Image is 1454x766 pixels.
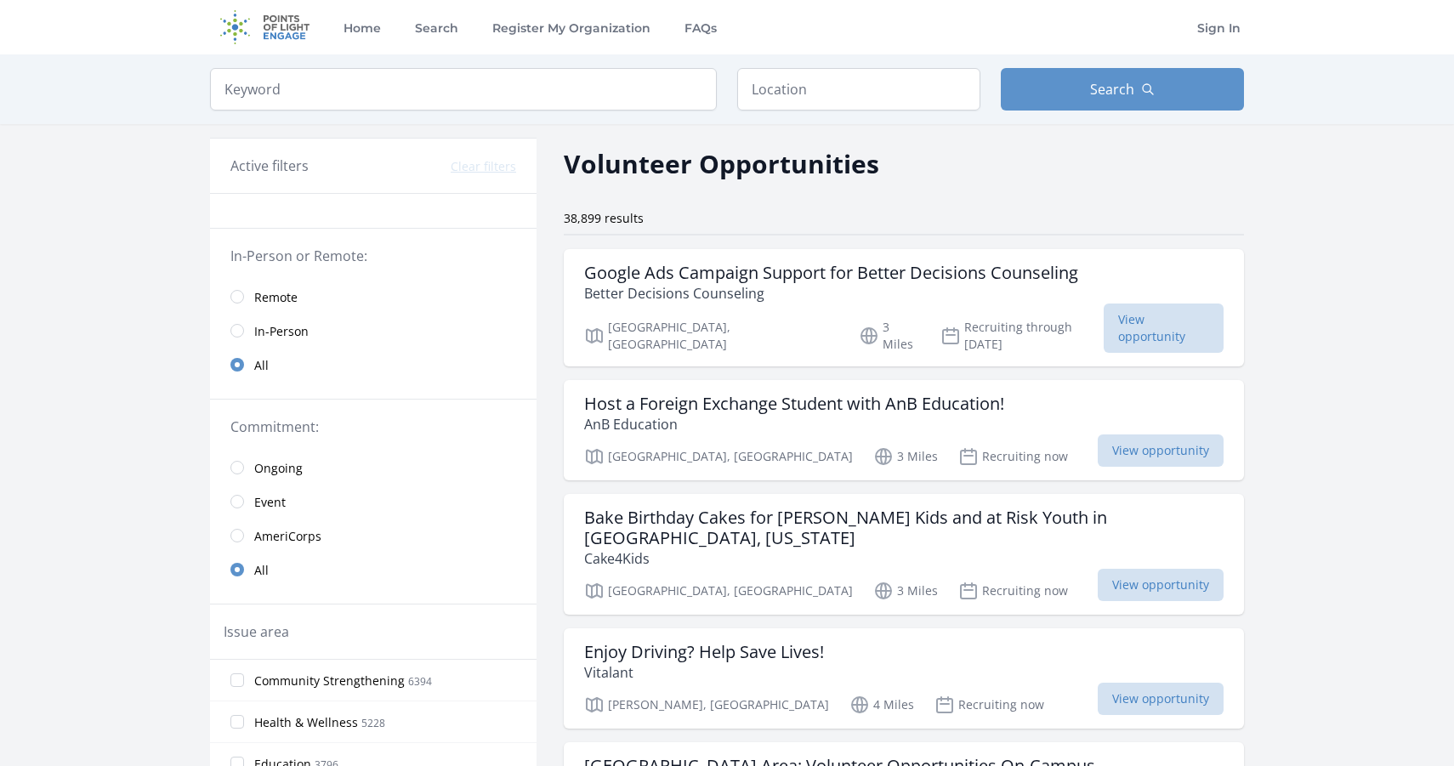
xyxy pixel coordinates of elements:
p: [GEOGRAPHIC_DATA], [GEOGRAPHIC_DATA] [584,446,853,467]
h2: Volunteer Opportunities [564,145,879,183]
p: 3 Miles [859,319,920,353]
p: Recruiting now [958,581,1068,601]
span: 6394 [408,674,432,689]
a: Enjoy Driving? Help Save Lives! Vitalant [PERSON_NAME], [GEOGRAPHIC_DATA] 4 Miles Recruiting now ... [564,628,1244,729]
span: Community Strengthening [254,672,405,689]
span: All [254,357,269,374]
span: 5228 [361,716,385,730]
a: All [210,348,537,382]
span: View opportunity [1098,434,1224,467]
span: In-Person [254,323,309,340]
p: 4 Miles [849,695,914,715]
input: Location [737,68,980,111]
span: AmeriCorps [254,528,321,545]
a: Ongoing [210,451,537,485]
h3: Active filters [230,156,309,176]
p: Recruiting now [934,695,1044,715]
p: AnB Education [584,414,1004,434]
button: Search [1001,68,1244,111]
input: Community Strengthening 6394 [230,673,244,687]
legend: In-Person or Remote: [230,246,516,266]
p: Recruiting now [958,446,1068,467]
p: [PERSON_NAME], [GEOGRAPHIC_DATA] [584,695,829,715]
input: Keyword [210,68,717,111]
a: All [210,553,537,587]
p: [GEOGRAPHIC_DATA], [GEOGRAPHIC_DATA] [584,581,853,601]
button: Clear filters [451,158,516,175]
span: View opportunity [1098,683,1224,715]
legend: Commitment: [230,417,516,437]
a: Event [210,485,537,519]
p: Vitalant [584,662,824,683]
span: Search [1090,79,1134,99]
p: Cake4Kids [584,548,1224,569]
input: Health & Wellness 5228 [230,715,244,729]
h3: Bake Birthday Cakes for [PERSON_NAME] Kids and at Risk Youth in [GEOGRAPHIC_DATA], [US_STATE] [584,508,1224,548]
span: Ongoing [254,460,303,477]
p: [GEOGRAPHIC_DATA], [GEOGRAPHIC_DATA] [584,319,838,353]
h3: Host a Foreign Exchange Student with AnB Education! [584,394,1004,414]
span: View opportunity [1098,569,1224,601]
p: Recruiting through [DATE] [940,319,1105,353]
span: Event [254,494,286,511]
legend: Issue area [224,621,289,642]
p: Better Decisions Counseling [584,283,1078,304]
a: Host a Foreign Exchange Student with AnB Education! AnB Education [GEOGRAPHIC_DATA], [GEOGRAPHIC_... [564,380,1244,480]
h3: Enjoy Driving? Help Save Lives! [584,642,824,662]
span: Health & Wellness [254,714,358,731]
a: In-Person [210,314,537,348]
span: Remote [254,289,298,306]
a: Google Ads Campaign Support for Better Decisions Counseling Better Decisions Counseling [GEOGRAPH... [564,249,1244,366]
a: Remote [210,280,537,314]
h3: Google Ads Campaign Support for Better Decisions Counseling [584,263,1078,283]
span: 38,899 results [564,210,644,226]
a: AmeriCorps [210,519,537,553]
span: View opportunity [1104,304,1224,353]
p: 3 Miles [873,581,938,601]
span: All [254,562,269,579]
a: Bake Birthday Cakes for [PERSON_NAME] Kids and at Risk Youth in [GEOGRAPHIC_DATA], [US_STATE] Cak... [564,494,1244,615]
p: 3 Miles [873,446,938,467]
